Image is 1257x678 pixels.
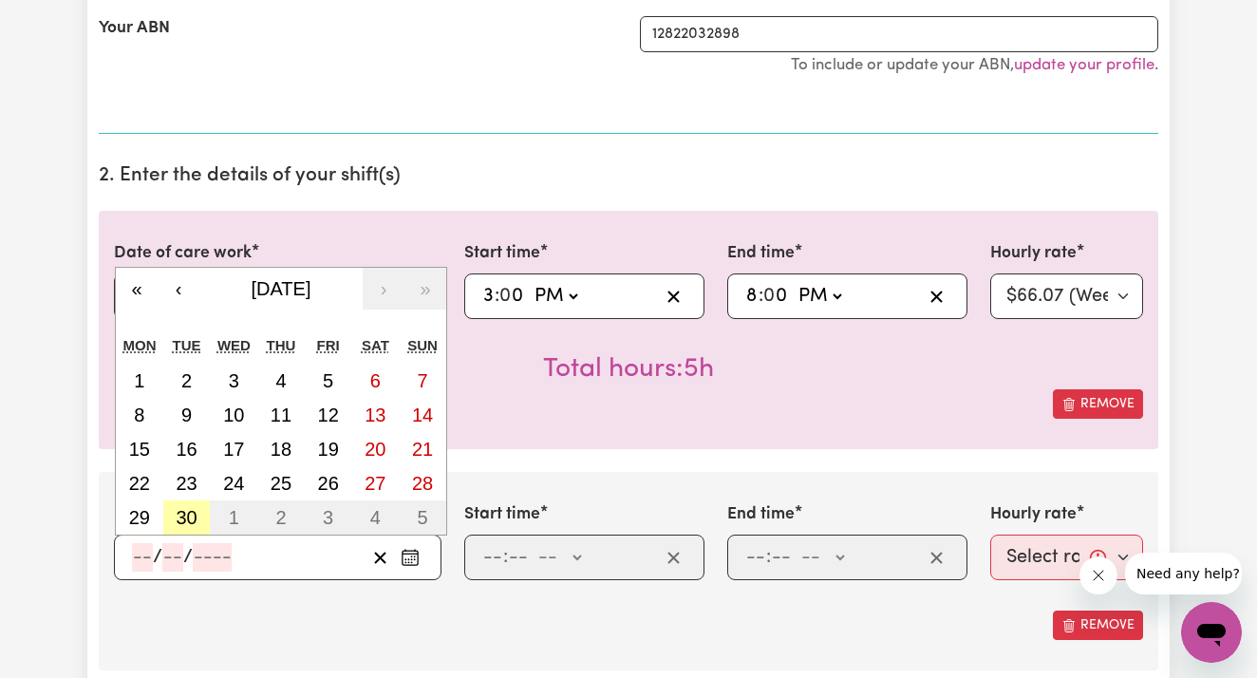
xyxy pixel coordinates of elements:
button: 3 October 2025 [305,500,352,535]
button: 8 September 2025 [116,398,163,432]
button: 20 September 2025 [352,432,400,466]
button: 7 September 2025 [399,364,446,398]
button: 15 September 2025 [116,432,163,466]
span: 0 [499,287,511,306]
button: 30 September 2025 [163,500,211,535]
abbr: Friday [317,337,340,353]
abbr: Sunday [407,337,438,353]
button: 2 October 2025 [257,500,305,535]
abbr: 6 September 2025 [370,370,381,391]
abbr: 21 September 2025 [412,439,433,460]
button: Clear date [366,543,395,572]
button: ‹ [158,268,199,310]
button: 12 September 2025 [305,398,352,432]
abbr: Tuesday [173,337,201,353]
label: End time [727,241,795,266]
button: 26 September 2025 [305,466,352,500]
button: 29 September 2025 [116,500,163,535]
input: -- [508,543,529,572]
abbr: 2 September 2025 [181,370,192,391]
abbr: 18 September 2025 [271,439,291,460]
abbr: 30 September 2025 [176,507,197,528]
abbr: 17 September 2025 [223,439,244,460]
abbr: 9 September 2025 [181,405,192,425]
abbr: Thursday [267,337,296,353]
abbr: 4 October 2025 [370,507,381,528]
span: : [759,286,763,307]
abbr: 3 October 2025 [323,507,333,528]
span: / [153,547,162,568]
abbr: Monday [123,337,157,353]
span: : [766,547,771,568]
button: 19 September 2025 [305,432,352,466]
small: To include or update your ABN, . [791,57,1158,73]
span: : [503,547,508,568]
abbr: 7 September 2025 [418,370,428,391]
abbr: 1 September 2025 [134,370,144,391]
input: -- [132,543,153,572]
button: 11 September 2025 [257,398,305,432]
button: 9 September 2025 [163,398,211,432]
abbr: 16 September 2025 [176,439,197,460]
input: -- [162,543,183,572]
abbr: 5 September 2025 [323,370,333,391]
button: 28 September 2025 [399,466,446,500]
label: Hourly rate [990,241,1077,266]
label: Start time [464,241,540,266]
button: 1 September 2025 [116,364,163,398]
label: End time [727,502,795,527]
abbr: 25 September 2025 [271,473,291,494]
h2: 2. Enter the details of your shift(s) [99,164,1158,188]
input: -- [482,543,503,572]
abbr: 14 September 2025 [412,405,433,425]
button: [DATE] [199,268,363,310]
button: 25 September 2025 [257,466,305,500]
abbr: 29 September 2025 [129,507,150,528]
button: 14 September 2025 [399,398,446,432]
input: -- [482,282,495,311]
button: 13 September 2025 [352,398,400,432]
button: 23 September 2025 [163,466,211,500]
button: 21 September 2025 [399,432,446,466]
abbr: 23 September 2025 [176,473,197,494]
input: -- [501,282,526,311]
abbr: 13 September 2025 [365,405,385,425]
button: Remove this shift [1053,611,1143,640]
a: update your profile [1014,57,1154,73]
span: Total hours worked: 5 hours [543,356,714,383]
button: » [404,268,446,310]
button: 22 September 2025 [116,466,163,500]
button: 4 September 2025 [257,364,305,398]
input: -- [745,543,766,572]
button: › [363,268,404,310]
button: 1 October 2025 [210,500,257,535]
abbr: 8 September 2025 [134,405,144,425]
button: 18 September 2025 [257,432,305,466]
button: Remove this shift [1053,389,1143,419]
abbr: 3 September 2025 [229,370,239,391]
button: 6 September 2025 [352,364,400,398]
input: ---- [193,543,232,572]
abbr: Wednesday [217,337,251,353]
input: -- [771,543,792,572]
abbr: 4 September 2025 [275,370,286,391]
abbr: 19 September 2025 [318,439,339,460]
label: Start time [464,502,540,527]
abbr: 5 October 2025 [418,507,428,528]
button: 27 September 2025 [352,466,400,500]
span: 0 [763,287,775,306]
button: « [116,268,158,310]
iframe: Close message [1079,556,1117,594]
button: 4 October 2025 [352,500,400,535]
label: Date of care work [114,241,252,266]
button: 5 September 2025 [305,364,352,398]
button: 16 September 2025 [163,432,211,466]
abbr: 15 September 2025 [129,439,150,460]
abbr: 1 October 2025 [229,507,239,528]
abbr: 11 September 2025 [271,405,291,425]
button: 17 September 2025 [210,432,257,466]
input: -- [765,282,790,311]
abbr: Saturday [362,337,389,353]
abbr: 10 September 2025 [223,405,244,425]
